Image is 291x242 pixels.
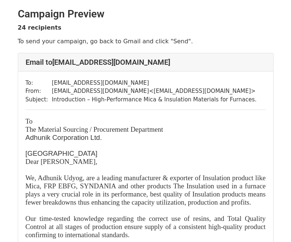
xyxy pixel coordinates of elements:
td: From: [26,87,52,95]
span: Our time-tested knowledge regarding the correct use of resins, and Total Quality Control at all s... [26,215,266,239]
span: We, Adhunik Udyog, are a leading manufacturer & exporter of Insulation product like Mica, FRP EBF... [26,174,266,206]
span: [GEOGRAPHIC_DATA] [26,149,97,157]
span: Dear [PERSON_NAME], [26,158,109,165]
span: To [26,117,33,125]
td: [EMAIL_ADDRESS][DOMAIN_NAME] [52,79,257,87]
span: Adhunik Corporation Ltd. [26,134,102,141]
td: Introduction – High-Performance Mica & Insulation Materials for Furnaces. [52,95,257,104]
h4: Email to [EMAIL_ADDRESS][DOMAIN_NAME] [26,58,266,67]
td: [EMAIL_ADDRESS][DOMAIN_NAME] < [EMAIL_ADDRESS][DOMAIN_NAME] > [52,87,257,95]
strong: 24 recipients [18,24,62,31]
h2: Campaign Preview [18,8,274,20]
p: To send your campaign, go back to Gmail and click "Send". [18,37,274,45]
span: The Material Sourcing / Procurement Department [26,125,163,133]
td: To: [26,79,52,87]
td: Subject: [26,95,52,104]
